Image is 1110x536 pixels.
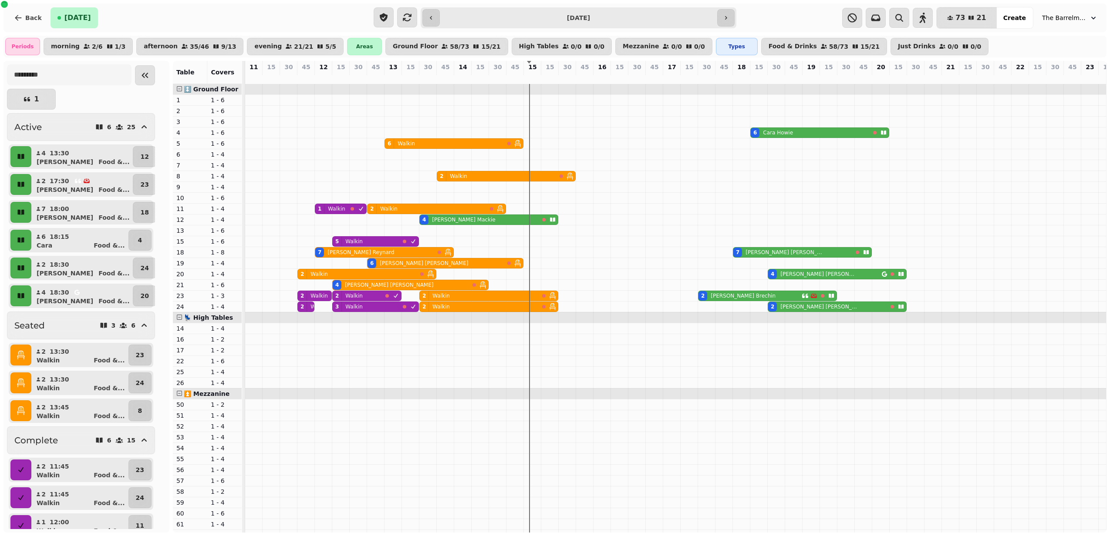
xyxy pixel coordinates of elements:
p: 2 [41,347,46,356]
button: evening21/215/5 [247,38,344,55]
p: 0 [1052,73,1059,82]
p: 30 [633,63,641,71]
p: [PERSON_NAME] [PERSON_NAME] [380,260,468,267]
p: 6 [756,73,762,82]
p: 30 [981,63,989,71]
button: 23 [133,174,156,195]
p: 0 [581,73,588,82]
p: Walkin [310,303,314,310]
p: 45 [929,63,937,71]
p: 1 - 6 [211,128,238,137]
p: 5 [176,139,204,148]
p: morning [51,43,80,50]
button: 7321 [937,7,997,28]
p: Food & ... [94,412,125,420]
p: 13:45 [50,403,69,412]
div: 2 [300,271,304,278]
p: 0 [1069,73,1076,82]
p: 15 / 21 [481,44,500,50]
div: 2 [370,205,374,212]
p: 30 [493,63,502,71]
div: 2 [422,303,426,310]
p: 45 [999,63,1007,71]
p: [PERSON_NAME] Brechin [711,292,776,299]
p: 2 [41,403,46,412]
p: Food & ... [94,384,125,392]
p: 6 [41,232,46,241]
p: Walkin [37,356,60,365]
p: 30 [284,63,293,71]
p: 21 [946,63,955,71]
p: 7 [320,73,327,82]
button: 418:30[PERSON_NAME]Food &... [33,285,131,306]
p: 24 [136,379,144,387]
p: 1 - 6 [211,96,238,104]
p: Food & ... [98,213,129,222]
button: afternoon35/469/13 [136,38,243,55]
p: 0 [407,73,414,82]
p: 15 [127,437,135,443]
p: 2 [41,177,46,185]
p: 0 [825,73,832,82]
p: 30 [424,63,432,71]
p: Walkin [345,303,363,310]
p: 3 [176,117,204,126]
p: 30 [772,63,780,71]
p: Mezzanine [623,43,659,50]
div: 2 [771,303,774,310]
div: 6 [753,129,757,136]
button: 213:30WalkinFood &... [33,372,127,393]
p: 23 [136,466,144,474]
p: 22 [1016,63,1024,71]
p: Walkin [450,173,467,180]
button: 112:00WalkinFood &... [33,515,127,536]
p: 0 [547,73,553,82]
p: 2 [703,73,710,82]
button: Mezzanine0/00/0 [615,38,712,55]
button: 24 [128,372,152,393]
p: 23 [140,180,148,189]
p: 21 / 21 [294,44,313,50]
p: 0 / 0 [671,44,682,50]
p: 8 [425,73,432,82]
p: Food & ... [94,471,125,479]
p: 0 [843,73,850,82]
p: 15 [824,63,833,71]
p: 30 [563,63,571,71]
p: 0 [1086,73,1093,82]
div: 7 [736,249,739,256]
p: 0 [268,73,275,82]
p: Walkin [37,526,60,535]
p: 18 [737,63,746,71]
p: Food & ... [94,499,125,507]
p: 30 [842,63,850,71]
button: 217:30[PERSON_NAME]Food &... [33,174,131,195]
div: 2 [440,173,443,180]
p: 0 [651,73,658,82]
p: 0 [1034,73,1041,82]
p: 13 [389,63,397,71]
button: 618:15CaraFood &... [33,230,127,251]
p: Walkin [37,499,60,507]
p: 2 [176,107,204,115]
p: [PERSON_NAME] [37,157,93,166]
p: 2 [41,260,46,269]
h2: Complete [14,434,58,446]
p: 18:00 [50,204,69,213]
p: 8 [372,73,379,82]
p: 45 [1068,63,1076,71]
button: 413:30[PERSON_NAME]Food &... [33,146,131,167]
p: 15 [267,63,275,71]
div: 6 [388,140,391,147]
div: 2 [300,292,304,299]
button: morning2/61/3 [44,38,133,55]
p: 23 [1086,63,1094,71]
div: 4 [335,281,339,288]
div: Areas [347,38,382,55]
p: Ground Floor [393,43,438,50]
p: 6 [131,322,135,328]
button: [DATE] [51,7,98,28]
p: 0 [494,73,501,82]
p: 30 [1051,63,1059,71]
button: Active625 [7,113,155,141]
